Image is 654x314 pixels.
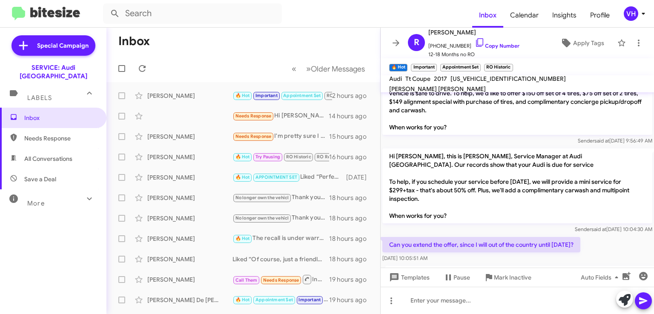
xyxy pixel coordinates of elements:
[147,275,232,284] div: [PERSON_NAME]
[283,93,321,98] span: Appointment Set
[232,234,329,243] div: The recall is under warranty, but the service does cost. Can you please provide your current mile...
[414,36,419,49] span: R
[450,75,566,83] span: [US_VEHICLE_IDENTIFICATION_NUMBER]
[329,112,373,120] div: 14 hours ago
[298,297,321,303] span: Important
[147,194,232,202] div: [PERSON_NAME]
[292,63,296,74] span: «
[475,43,519,49] a: Copy Number
[578,137,652,144] span: Sender [DATE] 9:56:49 AM
[235,215,289,221] span: No longer own the vehicl
[24,114,97,122] span: Inbox
[232,255,329,263] div: Liked “Of course, just a friendly reminder. Let me know if I can help in the future.”
[232,131,329,141] div: I'm pretty sure I spoke with someone at Audi of Oakland recently and they told me service wasn't ...
[263,277,299,283] span: Needs Response
[332,91,373,100] div: 2 hours ago
[503,3,545,28] a: Calendar
[385,266,652,281] p: We can honor it for you, is there a specific time and day in July that would work best for you?
[477,270,538,285] button: Mark Inactive
[583,3,617,28] a: Profile
[11,35,95,56] a: Special Campaign
[118,34,150,48] h1: Inbox
[255,174,297,180] span: APPOINTMENT SET
[617,6,645,21] button: VH
[103,3,282,24] input: Search
[232,172,346,182] div: Liked “Perfect! You're all set. See you [DATE] 9am.”
[235,195,289,200] span: No longer own the vehicl
[235,93,250,98] span: 🔥 Hot
[147,91,232,100] div: [PERSON_NAME]
[235,113,272,119] span: Needs Response
[147,255,232,263] div: [PERSON_NAME]
[381,270,436,285] button: Templates
[624,6,638,21] div: VH
[24,154,72,163] span: All Conversations
[232,91,332,100] div: Hi [PERSON_NAME], I had my oil/fluids changed at another spot to save money on cash.
[551,35,613,51] button: Apply Tags
[327,93,352,98] span: RO Historic
[311,64,365,74] span: Older Messages
[235,174,250,180] span: 🔥 Hot
[453,270,470,285] span: Pause
[147,234,232,243] div: [PERSON_NAME]
[573,35,604,51] span: Apply Tags
[382,51,652,135] p: Hi [PERSON_NAME] this is [PERSON_NAME], Service Manager at Audi [GEOGRAPHIC_DATA]. Thanks for bei...
[147,214,232,223] div: [PERSON_NAME]
[235,134,272,139] span: Needs Response
[436,270,477,285] button: Pause
[382,148,652,223] p: Hi [PERSON_NAME], this is [PERSON_NAME], Service Manager at Audi [GEOGRAPHIC_DATA]. Our records s...
[329,296,373,304] div: 19 hours ago
[545,3,583,28] span: Insights
[255,154,280,160] span: Try Pausing
[232,111,329,121] div: Hi [PERSON_NAME], this is [PERSON_NAME]. [PERSON_NAME] forwarded me your number to schedule a ser...
[428,27,519,37] span: [PERSON_NAME]
[24,175,56,183] span: Save a Deal
[37,41,89,50] span: Special Campaign
[232,274,329,285] div: Inbound Call
[484,64,513,71] small: RO Historic
[232,213,329,223] div: Thank you for getting back to me. I will update my records.
[286,154,311,160] span: RO Historic
[472,3,503,28] a: Inbox
[411,64,436,71] small: Important
[235,236,250,241] span: 🔥 Hot
[389,75,402,83] span: Audi
[405,75,430,83] span: Tt Coupe
[232,152,329,162] div: First, can you provide your current mileage or an estimate of it so I can look at the options for...
[387,270,430,285] span: Templates
[287,60,301,77] button: Previous
[232,295,329,305] div: ?
[428,50,519,59] span: 12-18 Months no RO
[147,173,232,182] div: [PERSON_NAME]
[581,270,622,285] span: Auto Fields
[591,226,606,232] span: said at
[235,297,250,303] span: 🔥 Hot
[24,134,97,143] span: Needs Response
[329,275,373,284] div: 19 hours ago
[575,226,652,232] span: Sender [DATE] 10:04:30 AM
[434,75,447,83] span: 2017
[317,154,368,160] span: RO Responded Historic
[389,85,486,93] span: [PERSON_NAME] [PERSON_NAME]
[147,153,232,161] div: [PERSON_NAME]
[382,255,427,261] span: [DATE] 10:05:51 AM
[329,153,373,161] div: 16 hours ago
[329,132,373,141] div: 15 hours ago
[27,200,45,207] span: More
[147,296,232,304] div: [PERSON_NAME] De [PERSON_NAME]
[235,154,250,160] span: 🔥 Hot
[235,277,258,283] span: Call Them
[440,64,481,71] small: Appointment Set
[574,270,628,285] button: Auto Fields
[329,234,373,243] div: 18 hours ago
[494,270,531,285] span: Mark Inactive
[329,214,373,223] div: 18 hours ago
[389,64,407,71] small: 🔥 Hot
[382,237,580,252] p: Can you extend the offer, since I will out of the country until [DATE]?
[306,63,311,74] span: »
[255,93,278,98] span: Important
[287,60,370,77] nav: Page navigation example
